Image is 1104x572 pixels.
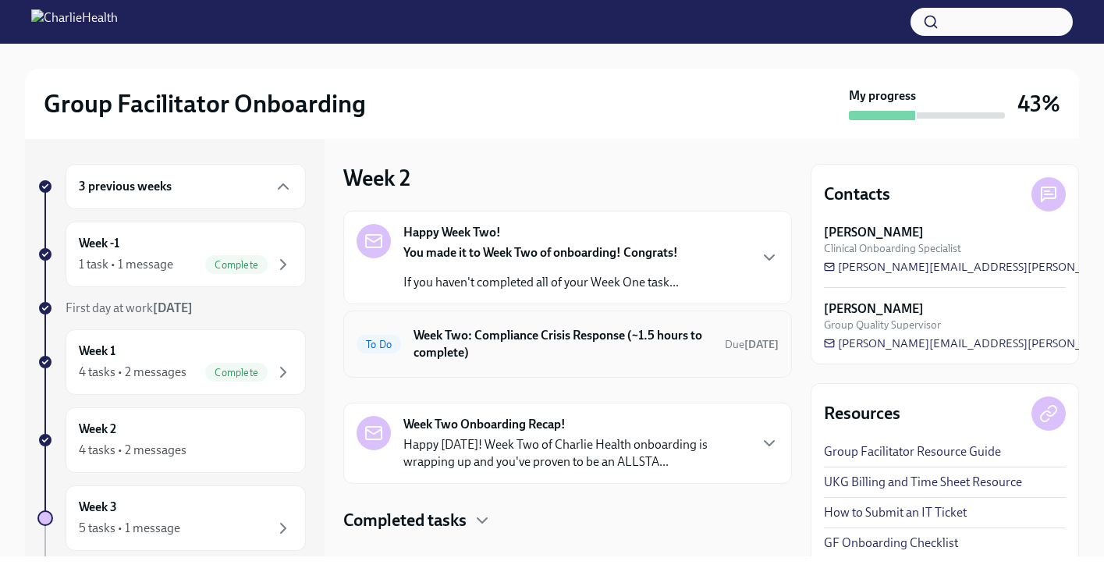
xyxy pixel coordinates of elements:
span: Complete [205,259,268,271]
div: 3 previous weeks [66,164,306,209]
h4: Resources [824,402,900,425]
a: Week -11 task • 1 messageComplete [37,222,306,287]
a: Week 24 tasks • 2 messages [37,407,306,473]
strong: Happy Week Two! [403,224,501,241]
strong: [PERSON_NAME] [824,300,924,318]
div: 4 tasks • 2 messages [79,442,186,459]
a: Group Facilitator Resource Guide [824,443,1001,460]
a: Week 35 tasks • 1 message [37,485,306,551]
span: To Do [357,339,401,350]
a: First day at work[DATE] [37,300,306,317]
h6: 3 previous weeks [79,178,172,195]
h6: Week -1 [79,235,119,252]
span: Complete [205,367,268,378]
span: Clinical Onboarding Specialist [824,241,961,256]
h6: Week 1 [79,343,115,360]
h3: Week 2 [343,164,410,192]
h4: Contacts [824,183,890,206]
h3: 43% [1017,90,1060,118]
h6: Week 3 [79,499,117,516]
span: First day at work [66,300,193,315]
strong: [DATE] [153,300,193,315]
h4: Completed tasks [343,509,467,532]
a: How to Submit an IT Ticket [824,504,967,521]
a: GF Onboarding Checklist [824,535,958,552]
strong: My progress [849,87,916,105]
strong: [PERSON_NAME] [824,224,924,241]
div: 5 tasks • 1 message [79,520,180,537]
h6: Week 2 [79,421,116,438]
img: CharlieHealth [31,9,118,34]
span: Due [725,338,779,351]
strong: [DATE] [744,338,779,351]
div: 4 tasks • 2 messages [79,364,186,381]
p: Happy [DATE]! Week Two of Charlie Health onboarding is wrapping up and you've proven to be an ALL... [403,436,747,471]
a: UKG Billing and Time Sheet Resource [824,474,1022,491]
div: Completed tasks [343,509,792,532]
span: Group Quality Supervisor [824,318,941,332]
span: August 18th, 2025 10:00 [725,337,779,352]
p: If you haven't completed all of your Week One task... [403,274,679,291]
a: To DoWeek Two: Compliance Crisis Response (~1.5 hours to complete)Due[DATE] [357,324,779,364]
strong: Week Two Onboarding Recap! [403,416,566,433]
strong: You made it to Week Two of onboarding! Congrats! [403,245,678,260]
a: Week 14 tasks • 2 messagesComplete [37,329,306,395]
div: 1 task • 1 message [79,256,173,273]
h2: Group Facilitator Onboarding [44,88,366,119]
h6: Week Two: Compliance Crisis Response (~1.5 hours to complete) [414,327,712,361]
